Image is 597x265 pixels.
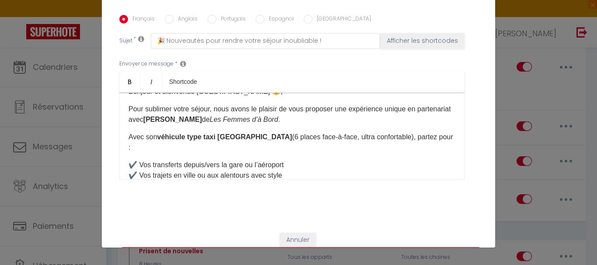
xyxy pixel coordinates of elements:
[141,71,162,92] a: Italic
[138,35,144,42] i: Subject
[280,233,316,248] button: Annuler
[162,71,204,92] a: Shortcode
[312,15,371,24] label: [GEOGRAPHIC_DATA]
[210,116,278,123] em: Les Femmes d’à Bord
[128,104,455,125] p: Pour sublimer votre séjour​, nous avons le plaisir de vous proposer une expérience unique en part...
[216,15,246,24] label: Portugais
[143,116,202,123] strong: [PERSON_NAME]
[128,160,455,202] p: ✔️ Vos transferts depuis/vers la gare ou l’aéroport ✔️ Vos trajets en ville ou aux alentours avec...
[119,37,132,46] label: Sujet
[128,15,155,24] label: Français
[157,133,292,141] strong: véhicule type taxi [GEOGRAPHIC_DATA]
[119,60,174,68] label: Envoyer ce message
[121,247,480,264] button: Mettre à jour
[264,15,294,24] label: Espagnol
[380,33,465,49] button: Afficher les shortcodes
[119,71,141,92] a: Bold
[180,60,186,67] i: Message
[174,15,198,24] label: Anglais
[128,132,455,153] p: Avec son (6 places face-à-face, ultra confortable), partez pour :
